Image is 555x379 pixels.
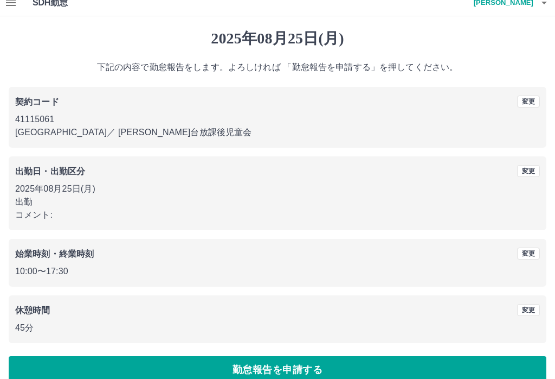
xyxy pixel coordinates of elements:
[9,61,546,74] p: 下記の内容で勤怠報告をします。よろしければ 「勤怠報告を申請する」を押してください。
[15,265,540,278] p: 10:00 〜 17:30
[15,126,540,139] p: [GEOGRAPHIC_DATA] ／ [PERSON_NAME]台放課後児童会
[517,96,540,108] button: 変更
[15,182,540,195] p: 2025年08月25日(月)
[15,209,540,222] p: コメント:
[15,113,540,126] p: 41115061
[517,248,540,260] button: 変更
[15,306,50,315] b: 休憩時間
[15,249,94,258] b: 始業時刻・終業時刻
[15,167,85,176] b: 出勤日・出勤区分
[15,321,540,334] p: 45分
[9,29,546,48] h1: 2025年08月25日(月)
[15,195,540,209] p: 出勤
[517,304,540,316] button: 変更
[517,165,540,177] button: 変更
[15,97,59,106] b: 契約コード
